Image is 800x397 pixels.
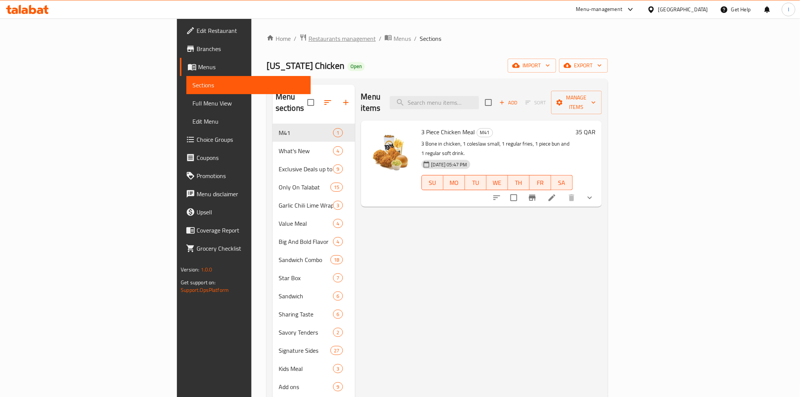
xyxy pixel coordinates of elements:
div: Menu-management [576,5,623,14]
div: items [330,183,343,192]
span: TH [511,177,527,188]
button: SU [422,175,443,190]
li: / [414,34,417,43]
span: Kids Meal [279,364,333,373]
nav: breadcrumb [267,34,608,43]
a: Menu disclaimer [180,185,310,203]
span: Promotions [197,171,304,180]
div: Garlic Chili Lime Wrap3 [273,196,355,214]
div: M411 [273,124,355,142]
a: Coverage Report [180,221,310,239]
button: sort-choices [488,189,506,207]
span: MO [447,177,462,188]
span: M41 [279,128,333,137]
div: items [333,219,343,228]
span: 15 [331,184,342,191]
a: Full Menu View [186,94,310,112]
span: 9 [333,166,342,173]
button: MO [443,175,465,190]
span: Upsell [197,208,304,217]
button: TU [465,175,487,190]
span: 18 [331,256,342,264]
div: items [330,255,343,264]
div: M41 [477,128,493,137]
span: Add ons [279,382,333,391]
div: items [333,364,343,373]
span: 9 [333,383,342,391]
div: items [333,273,343,282]
span: Select all sections [303,95,319,110]
a: Branches [180,40,310,58]
span: 27 [331,347,342,354]
span: Coupons [197,153,304,162]
img: 3 Piece Chicken Meal [367,127,416,175]
li: / [379,34,381,43]
span: Add item [496,97,521,109]
span: Select section first [521,97,551,109]
span: Savory Tenders [279,328,333,337]
button: show more [581,189,599,207]
div: items [333,164,343,174]
input: search [390,96,479,109]
span: TU [468,177,484,188]
span: SA [554,177,570,188]
span: 3 Piece Chicken Meal [422,126,475,138]
button: Branch-specific-item [523,189,541,207]
div: items [333,237,343,246]
span: Star Box [279,273,333,282]
span: Choice Groups [197,135,304,144]
span: Open [347,63,365,70]
div: Sandwich Combo [279,255,330,264]
span: Big And Bold Flavor [279,237,333,246]
a: Edit Restaurant [180,22,310,40]
span: Grocery Checklist [197,244,304,253]
span: FR [533,177,548,188]
span: 7 [333,274,342,282]
div: Open [347,62,365,71]
span: Sections [192,81,304,90]
span: Sharing Taste [279,310,333,319]
a: Edit menu item [547,193,557,202]
span: I [788,5,789,14]
span: Coverage Report [197,226,304,235]
a: Menus [384,34,411,43]
a: Sections [186,76,310,94]
div: Big And Bold Flavor4 [273,233,355,251]
button: TH [508,175,530,190]
span: 4 [333,238,342,245]
div: items [333,146,343,155]
span: Menus [198,62,304,71]
div: Sandwich6 [273,287,355,305]
button: import [508,59,556,73]
span: Value Meal [279,219,333,228]
span: [US_STATE] Chicken [267,57,344,74]
span: Exclusive Deals up to 60% Off [279,164,333,174]
span: Edit Restaurant [197,26,304,35]
a: Coupons [180,149,310,167]
div: Only On Talabat [279,183,330,192]
span: 4 [333,220,342,227]
span: 6 [333,293,342,300]
div: Garlic Chili Lime Wrap [279,201,333,210]
span: What's New [279,146,333,155]
svg: Show Choices [585,193,594,202]
div: items [333,128,343,137]
span: 4 [333,147,342,155]
span: Branches [197,44,304,53]
span: 1 [333,129,342,136]
div: Exclusive Deals up to 60% Off9 [273,160,355,178]
a: Menus [180,58,310,76]
div: [GEOGRAPHIC_DATA] [658,5,708,14]
span: Manage items [557,93,596,112]
div: items [333,382,343,391]
div: Value Meal4 [273,214,355,233]
span: Select to update [506,190,522,206]
span: Add [498,98,519,107]
button: WE [487,175,508,190]
div: Sharing Taste6 [273,305,355,323]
